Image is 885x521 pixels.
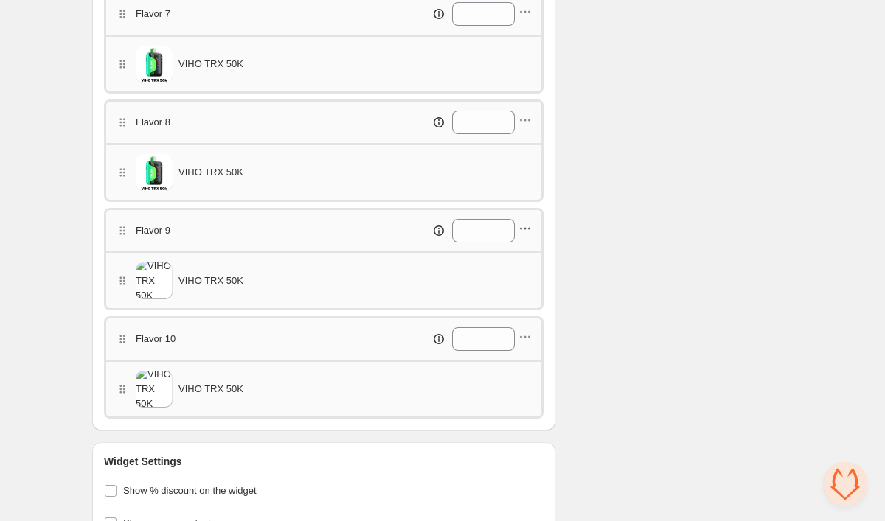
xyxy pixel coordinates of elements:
div: Open chat [823,462,867,506]
img: VIHO TRX 50K [136,367,173,411]
img: VIHO TRX 50K [136,46,173,83]
span: VIHO TRX 50K [178,165,243,180]
p: Flavor 8 [136,115,170,130]
span: Show % discount on the widget [123,485,257,496]
span: VIHO TRX 50K [178,273,243,288]
p: Flavor 10 [136,332,176,346]
span: VIHO TRX 50K [178,382,243,396]
img: VIHO TRX 50K [136,259,173,303]
p: Flavor 9 [136,223,170,238]
span: VIHO TRX 50K [178,57,243,71]
h3: Widget Settings [104,454,182,469]
img: VIHO TRX 50K [136,154,173,191]
p: Flavor 7 [136,7,170,21]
